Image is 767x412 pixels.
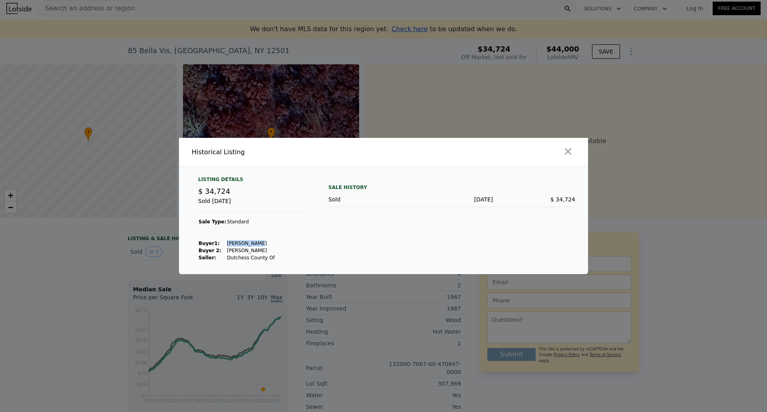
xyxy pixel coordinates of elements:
strong: Seller : [199,255,216,261]
span: $ 34,724 [198,187,230,195]
div: Sale History [328,183,575,192]
span: $ 34,724 [550,196,575,203]
td: Standard [227,218,275,225]
td: [PERSON_NAME] [227,247,275,254]
div: Sold [DATE] [198,197,309,212]
strong: Sale Type: [199,219,226,225]
td: [PERSON_NAME] [227,240,275,247]
div: Historical Listing [192,147,380,157]
div: Sold [328,195,411,203]
strong: Buyer 2: [199,248,221,253]
div: Listing Details [198,176,309,186]
strong: Buyer 1 : [199,241,220,246]
td: Dutchess County Of [227,254,275,261]
div: [DATE] [411,195,493,203]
